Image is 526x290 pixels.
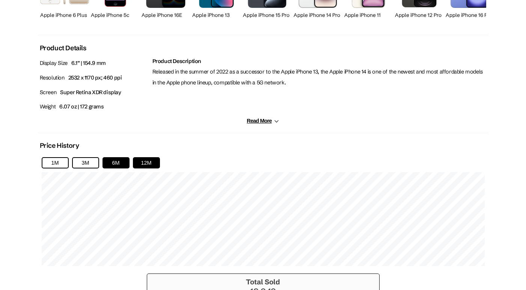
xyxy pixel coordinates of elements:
button: 1M [42,157,69,168]
h2: Apple iPhone 12 Pro [395,12,444,18]
h2: Apple iPhone 13 [192,12,241,18]
button: 6M [102,157,130,168]
span: 6.1” | 154.9 mm [71,60,106,66]
button: Read More [247,118,279,124]
p: Weight [40,101,149,112]
h2: Apple iPhone 11 [344,12,393,18]
p: Released in the summer of 2022 as a successor to the Apple iPhone 13, the Apple iPhone 14 is one ... [152,66,487,88]
p: Display Size [40,58,149,69]
h2: Apple iPhone 5c [91,12,140,18]
h2: Apple iPhone 16 Plus [446,12,494,18]
h2: Product Details [40,44,86,52]
span: 2532 x 1170 px; 460 ppi [68,74,122,81]
p: Screen [40,87,149,98]
h2: Apple iPhone 15 Pro [243,12,292,18]
h2: Product Description [152,58,487,65]
span: 6.07 oz | 172 grams [59,103,104,110]
h2: Apple iPhone 16E [142,12,190,18]
button: 12M [133,157,160,168]
h2: Price History [40,141,79,150]
h2: Apple iPhone 6 Plus [40,12,89,18]
button: 3M [72,157,99,168]
span: Super Retina XDR display [60,89,121,96]
h3: Total Sold [151,278,375,286]
h2: Apple iPhone 14 Pro [294,12,342,18]
p: Resolution [40,72,149,83]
